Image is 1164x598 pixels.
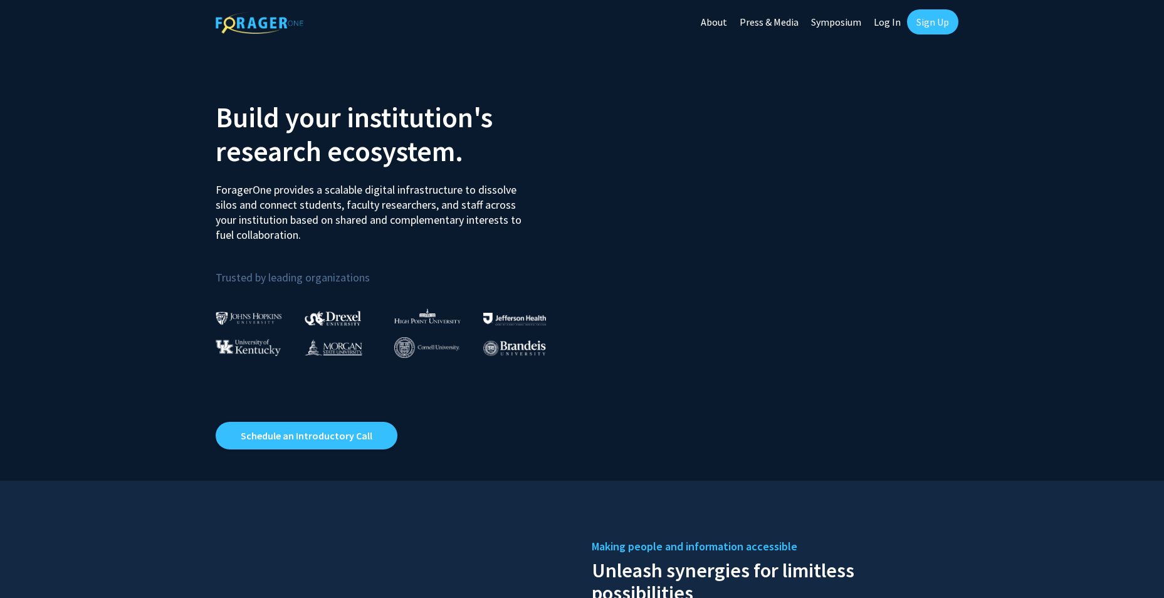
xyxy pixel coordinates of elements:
[305,339,362,355] img: Morgan State University
[216,422,397,449] a: Opens in a new tab
[216,253,573,287] p: Trusted by leading organizations
[216,339,281,356] img: University of Kentucky
[216,100,573,168] h2: Build your institution's research ecosystem.
[483,313,546,325] img: Thomas Jefferson University
[592,537,949,556] h5: Making people and information accessible
[394,337,459,358] img: Cornell University
[305,311,361,325] img: Drexel University
[216,312,282,325] img: Johns Hopkins University
[907,9,958,34] a: Sign Up
[483,340,546,356] img: Brandeis University
[394,308,461,323] img: High Point University
[216,12,303,34] img: ForagerOne Logo
[216,173,530,243] p: ForagerOne provides a scalable digital infrastructure to dissolve silos and connect students, fac...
